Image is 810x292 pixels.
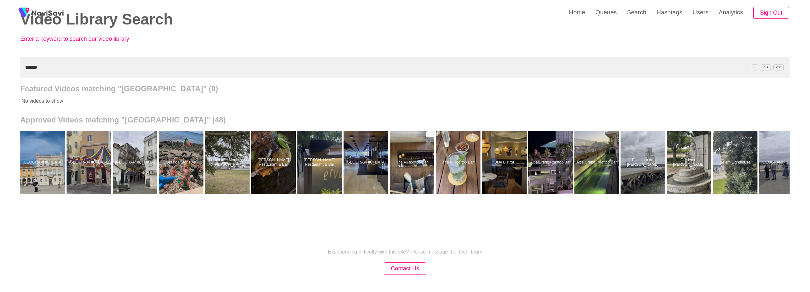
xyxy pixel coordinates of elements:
[20,131,67,194] a: [GEOGRAPHIC_DATA]Praça do Comércio
[20,84,790,93] h2: Featured Videos matching "[GEOGRAPHIC_DATA]" (0)
[752,64,758,70] span: /
[16,5,32,21] img: fireSpot
[482,131,528,194] a: Blue BistrotBlue Bistrot
[20,93,713,109] p: No videos to show
[390,131,436,194] a: The V Rooftop BarThe V Rooftop Bar
[621,131,667,194] a: Escultura de [PERSON_NAME]Escultura de luz
[205,131,251,194] a: "Lusitânia" | Monument to [PERSON_NAME] [PERSON_NAME] & [PERSON_NAME]"Lusitânia" | Monument to Ga...
[713,131,759,194] a: Belem LighthouseBelem Lighthouse
[297,131,344,194] a: [PERSON_NAME] Restaurant & BarErva Restaurant & Bar
[344,131,390,194] a: [GEOGRAPHIC_DATA]Altis Grand Hotel
[773,64,784,70] span: C^K
[20,36,160,42] p: Enter a keyword to search our video library
[159,131,205,194] a: Seaside Stone ArtSeaside Stone Art
[67,131,113,194] a: [GEOGRAPHIC_DATA]Old Alfama Square
[759,131,805,194] a: [GEOGRAPHIC_DATA]Belém Tower
[528,131,574,194] a: Altis Grand Rooftop BarAltis Grand Rooftop Bar
[574,131,621,194] a: Altis Grand Rooftop BarAltis Grand Rooftop Bar
[20,115,790,124] h2: Approved Videos matching "[GEOGRAPHIC_DATA]" (48)
[384,262,426,275] button: Contact Us
[32,10,64,16] img: fireSpot
[328,249,482,255] p: Experiencing difficulty with this site? Please message the Tech Team
[113,131,159,194] a: [GEOGRAPHIC_DATA]Old Alfama Square
[384,266,426,271] a: Contact Us
[436,131,482,194] a: The V Rooftop BarThe V Rooftop Bar
[761,64,771,70] span: C^J
[251,131,297,194] a: [PERSON_NAME] Restaurant & BarErva Restaurant & Bar
[753,7,789,19] button: Sign Out
[667,131,713,194] a: Garden of [PERSON_NAME]Garden of Afonso de Albuquerque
